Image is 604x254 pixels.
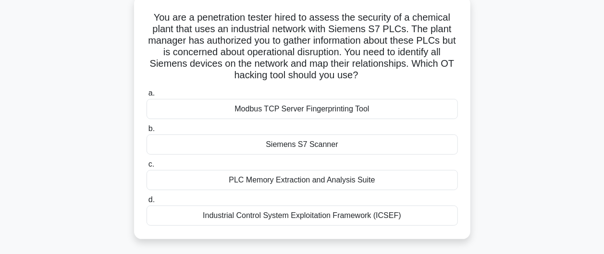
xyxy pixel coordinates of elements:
[148,124,155,133] span: b.
[147,206,458,226] div: Industrial Control System Exploitation Framework (ICSEF)
[147,134,458,155] div: Siemens S7 Scanner
[147,170,458,190] div: PLC Memory Extraction and Analysis Suite
[147,99,458,119] div: Modbus TCP Server Fingerprinting Tool
[148,160,154,168] span: c.
[148,195,155,204] span: d.
[146,12,459,82] h5: You are a penetration tester hired to assess the security of a chemical plant that uses an indust...
[148,89,155,97] span: a.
